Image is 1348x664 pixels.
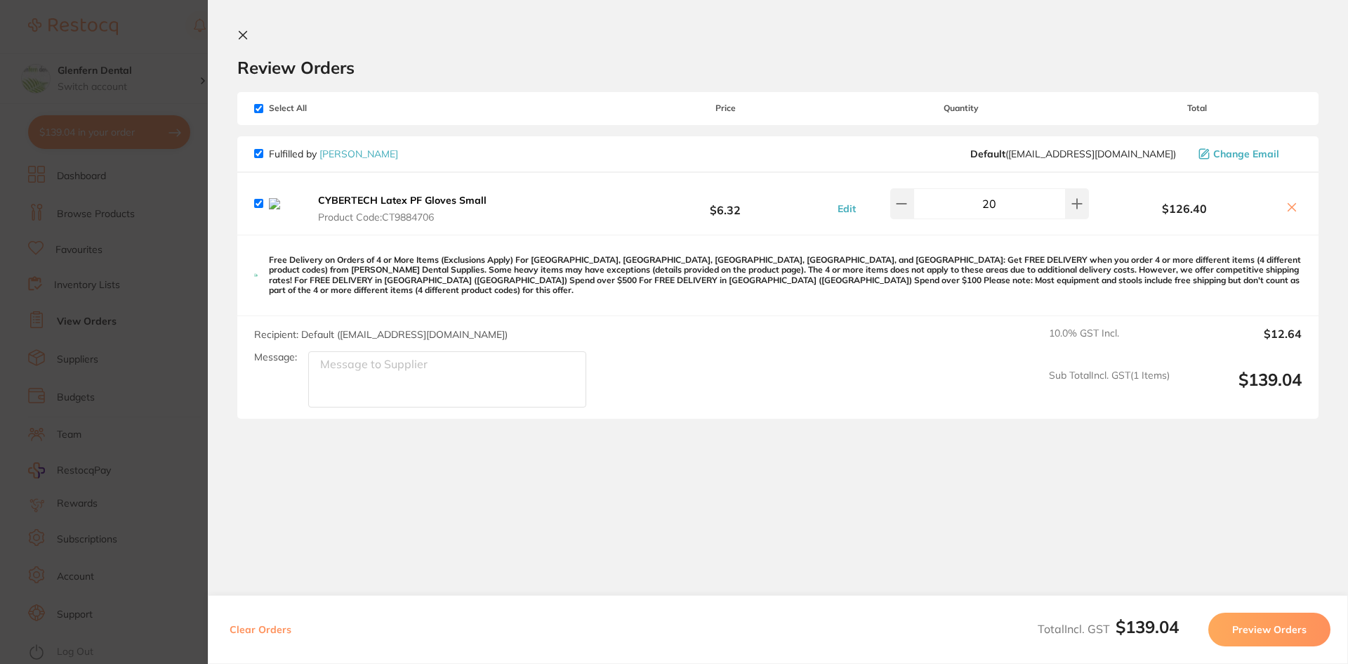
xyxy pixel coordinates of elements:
[269,255,1302,296] p: Free Delivery on Orders of 4 or More Items (Exclusions Apply) For [GEOGRAPHIC_DATA], [GEOGRAPHIC_...
[1213,148,1279,160] span: Change Email
[621,190,830,216] b: $6.32
[1092,202,1276,215] b: $126.40
[1092,103,1302,113] span: Total
[1181,370,1302,408] output: $139.04
[831,103,1092,113] span: Quantity
[833,202,860,215] button: Edit
[225,613,296,646] button: Clear Orders
[1116,616,1179,637] b: $139.04
[1181,327,1302,358] output: $12.64
[1208,613,1330,646] button: Preview Orders
[318,211,498,223] span: Product Code: CT9884706
[269,148,398,160] p: Fulfilled by
[269,198,303,209] img: aGR0MW5iMg
[254,328,508,341] span: Recipient: Default ( [EMAIL_ADDRESS][DOMAIN_NAME] )
[254,103,395,113] span: Select All
[970,148,1005,160] b: Default
[254,351,297,363] label: Message:
[237,57,1319,78] h2: Review Orders
[1049,370,1170,408] span: Sub Total Incl. GST ( 1 Items)
[318,194,487,207] b: CYBERTECH Latex PF Gloves Small
[1049,327,1170,358] span: 10.0 % GST Incl.
[970,148,1176,160] span: save@adamdental.com.au
[621,103,830,113] span: Price
[314,194,502,223] button: CYBERTECH Latex PF Gloves Small Product Code:CT9884706
[319,148,398,160] a: [PERSON_NAME]
[1194,148,1302,160] button: Change Email
[1038,622,1179,636] span: Total Incl. GST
